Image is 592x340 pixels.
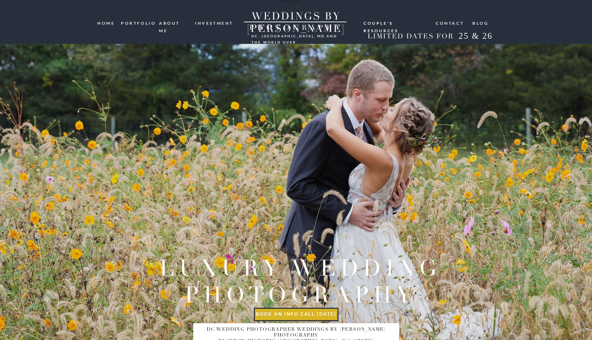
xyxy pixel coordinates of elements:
a: Couple's resources [363,20,429,25]
a: HOME [97,20,116,26]
h3: DC, [GEOGRAPHIC_DATA], md and the world over [251,33,339,38]
a: blog [472,20,489,26]
a: book an info call [DATE] [255,312,338,319]
a: ABOUT ME [159,20,190,26]
a: investment [195,20,234,26]
a: portfolio [121,20,154,26]
a: Contact [436,20,465,26]
h2: 25 & 26 [453,31,498,43]
a: WEDDINGS BY [PERSON_NAME] [233,10,359,22]
h2: LIMITED DATES FOR [365,32,456,41]
h2: Luxury wedding photography [152,255,449,306]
